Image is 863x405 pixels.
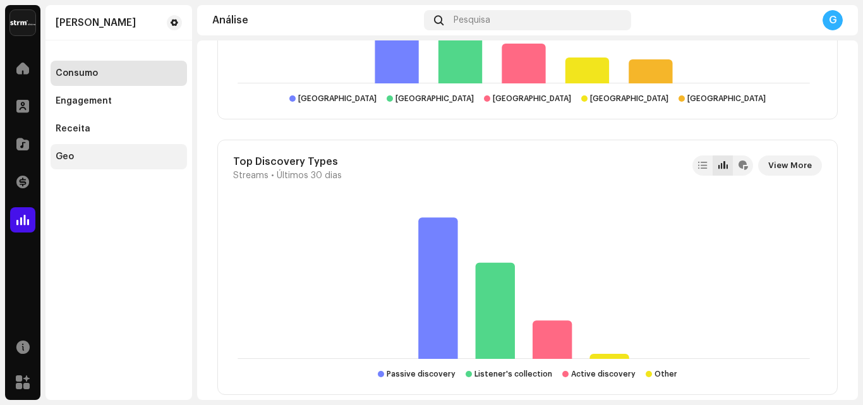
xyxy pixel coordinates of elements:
[56,124,90,134] div: Receita
[51,144,187,169] re-m-nav-item: Geo
[56,152,74,162] div: Geo
[56,68,98,78] div: Consumo
[277,171,342,181] span: Últimos 30 dias
[271,171,274,181] span: •
[590,94,668,104] div: Paraguay
[233,171,269,181] span: Streams
[387,369,456,379] div: Passive discovery
[758,155,822,176] button: View More
[10,10,35,35] img: 408b884b-546b-4518-8448-1008f9c76b02
[493,94,571,104] div: United States of America
[571,369,636,379] div: Active discovery
[212,15,419,25] div: Análise
[233,155,342,168] div: Top Discovery Types
[56,18,136,28] div: Gerson Ferreira Yokobatake
[298,94,377,104] div: Brazil
[768,153,812,178] span: View More
[474,369,552,379] div: Listener's collection
[395,94,474,104] div: India
[51,88,187,114] re-m-nav-item: Engagement
[51,116,187,142] re-m-nav-item: Receita
[687,94,766,104] div: Mexico
[823,10,843,30] div: G
[56,96,112,106] div: Engagement
[655,369,677,379] div: Other
[454,15,490,25] span: Pesquisa
[51,61,187,86] re-m-nav-item: Consumo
